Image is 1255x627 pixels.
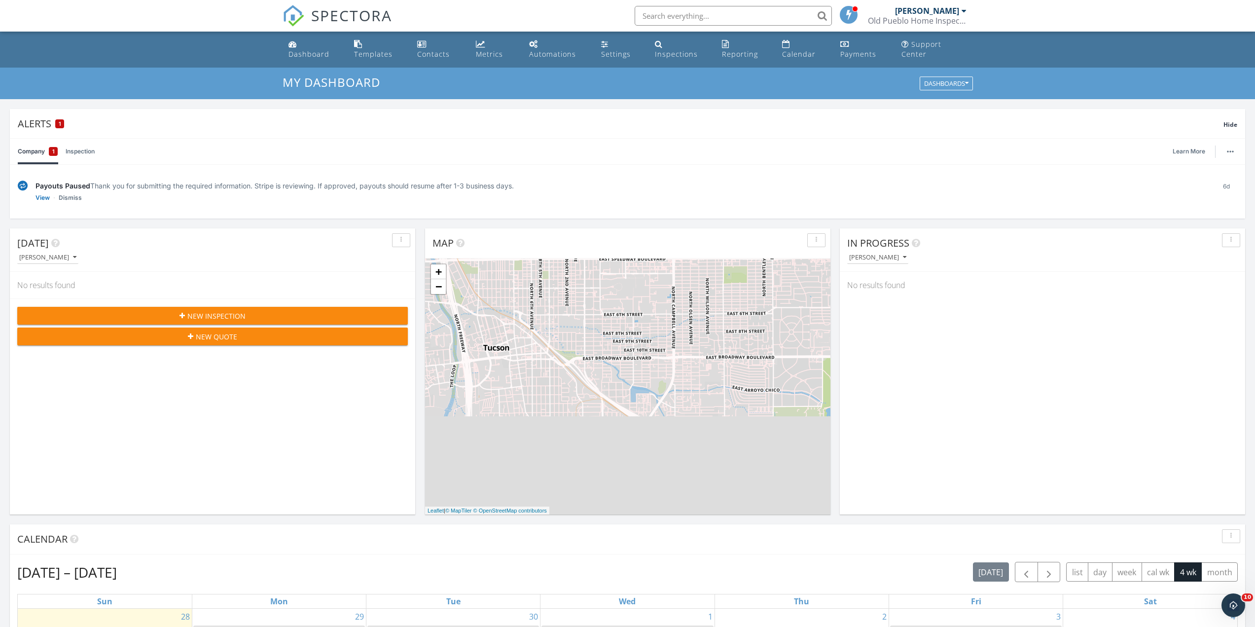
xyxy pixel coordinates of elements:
h2: [DATE] – [DATE] [17,562,117,582]
iframe: Intercom live chat [1221,593,1245,617]
button: [PERSON_NAME] [847,251,908,264]
div: | [425,507,549,515]
a: Automations (Basic) [525,36,589,64]
div: [PERSON_NAME] [849,254,906,261]
a: Leaflet [428,508,444,514]
button: day [1088,562,1112,582]
div: Alerts [18,117,1223,130]
div: Dashboard [288,49,329,59]
a: Go to October 1, 2025 [706,609,715,625]
a: © MapTiler [445,508,472,514]
a: Zoom out [431,279,446,294]
span: SPECTORA [311,5,392,26]
div: [PERSON_NAME] [19,254,76,261]
button: New Inspection [17,307,408,325]
span: My Dashboard [283,74,380,90]
a: Saturday [1142,594,1159,608]
div: Inspections [655,49,698,59]
button: month [1201,562,1238,582]
div: Thank you for submitting the required information. Stripe is reviewing. If approved, payouts shou... [36,181,1207,191]
span: New Inspection [187,311,246,321]
a: Metrics [472,36,517,64]
a: Tuesday [444,594,463,608]
span: Payouts Paused [36,182,90,190]
span: Calendar [17,532,68,546]
input: Search everything... [635,6,832,26]
button: New Quote [17,328,408,345]
a: View [36,193,50,203]
div: Calendar [782,49,816,59]
a: Contacts [413,36,464,64]
div: Contacts [417,49,450,59]
a: Settings [597,36,643,64]
span: 10 [1242,593,1253,601]
a: Dashboard [285,36,342,64]
img: under-review-2fe708636b114a7f4b8d.svg [18,181,28,191]
a: Go to October 2, 2025 [880,609,889,625]
div: Old Pueblo Home Inspection [868,16,967,26]
span: [DATE] [17,236,49,250]
div: Automations [529,49,576,59]
div: Payments [840,49,876,59]
a: Learn More [1173,147,1211,156]
a: Inspections [651,36,710,64]
a: Reporting [718,36,770,64]
a: SPECTORA [283,13,392,34]
img: The Best Home Inspection Software - Spectora [283,5,304,27]
div: No results found [10,272,415,298]
a: Thursday [792,594,811,608]
span: Map [432,236,454,250]
div: Dashboards [924,80,968,87]
a: Go to September 30, 2025 [527,609,540,625]
a: Company [18,139,58,164]
div: Templates [354,49,393,59]
div: Metrics [476,49,503,59]
div: Settings [601,49,631,59]
a: Calendar [778,36,828,64]
span: New Quote [196,332,237,342]
button: Previous [1015,562,1038,582]
a: Payments [836,36,890,64]
a: Dismiss [59,193,82,203]
button: list [1066,562,1088,582]
button: 4 wk [1174,562,1202,582]
a: Zoom in [431,264,446,279]
a: © OpenStreetMap contributors [473,508,547,514]
span: 1 [52,147,55,156]
a: Go to September 28, 2025 [179,609,192,625]
a: Friday [969,594,983,608]
img: ellipsis-632cfdd7c38ec3a7d453.svg [1227,150,1234,152]
a: Go to September 29, 2025 [353,609,366,625]
div: No results found [840,272,1245,298]
div: [PERSON_NAME] [895,6,959,16]
div: Support Center [901,39,941,59]
span: In Progress [847,236,909,250]
button: [DATE] [973,562,1009,582]
button: Next [1038,562,1061,582]
button: week [1112,562,1142,582]
a: Templates [350,36,405,64]
a: Sunday [95,594,114,608]
div: 6d [1215,181,1237,203]
a: Monday [268,594,290,608]
a: Inspection [66,139,95,164]
button: [PERSON_NAME] [17,251,78,264]
div: Reporting [722,49,758,59]
span: 1 [59,120,61,127]
button: cal wk [1142,562,1175,582]
a: Wednesday [617,594,638,608]
a: Support Center [897,36,970,64]
button: Dashboards [920,77,973,91]
span: Hide [1223,120,1237,129]
a: Go to October 3, 2025 [1054,609,1063,625]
